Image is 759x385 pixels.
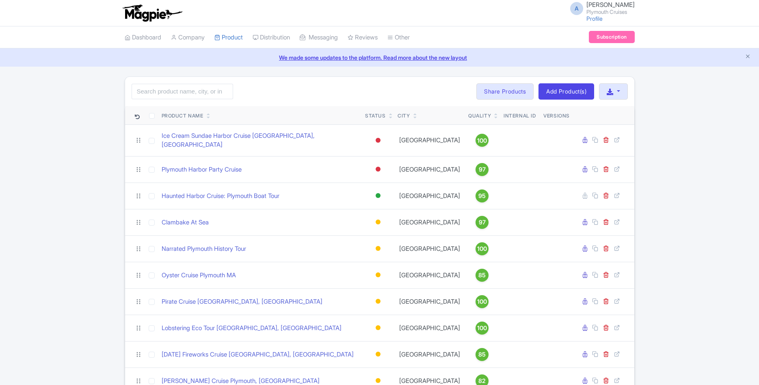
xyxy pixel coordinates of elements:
span: A [570,2,583,15]
a: Plymouth Harbor Party Cruise [162,165,242,174]
div: Building [374,269,382,281]
a: 100 [468,134,496,147]
td: [GEOGRAPHIC_DATA] [394,183,465,209]
a: Haunted Harbor Cruise: Plymouth Boat Tour [162,191,279,201]
td: [GEOGRAPHIC_DATA] [394,235,465,262]
a: Reviews [348,26,378,49]
span: 100 [477,324,487,333]
a: Company [171,26,205,49]
div: Building [374,296,382,307]
td: [GEOGRAPHIC_DATA] [394,124,465,156]
div: City [398,112,410,120]
a: Profile [586,15,603,22]
td: [GEOGRAPHIC_DATA] [394,156,465,183]
a: Subscription [589,31,634,43]
a: Clambake At Sea [162,218,209,227]
td: [GEOGRAPHIC_DATA] [394,288,465,315]
div: Product Name [162,112,203,120]
span: 97 [479,165,486,174]
span: 100 [477,244,487,253]
div: Building [374,348,382,360]
span: 85 [478,271,486,280]
a: 85 [468,348,496,361]
a: Narrated Plymouth History Tour [162,244,246,254]
span: 95 [478,191,486,200]
a: Add Product(s) [538,83,594,100]
a: Ice Cream Sundae Harbor Cruise [GEOGRAPHIC_DATA], [GEOGRAPHIC_DATA] [162,131,359,150]
div: Building [374,216,382,228]
a: Product [214,26,243,49]
a: Other [387,26,410,49]
span: 97 [479,218,486,227]
a: Distribution [253,26,290,49]
td: [GEOGRAPHIC_DATA] [394,341,465,368]
a: 100 [468,295,496,308]
td: [GEOGRAPHIC_DATA] [394,262,465,288]
span: 85 [478,350,486,359]
a: [DATE] Fireworks Cruise [GEOGRAPHIC_DATA], [GEOGRAPHIC_DATA] [162,350,354,359]
div: Building [374,243,382,254]
a: Lobstering Eco Tour [GEOGRAPHIC_DATA], [GEOGRAPHIC_DATA] [162,324,342,333]
span: [PERSON_NAME] [586,1,635,9]
a: Messaging [300,26,338,49]
div: Status [365,112,386,120]
a: 97 [468,163,496,176]
a: 100 [468,322,496,335]
td: [GEOGRAPHIC_DATA] [394,315,465,341]
a: 85 [468,269,496,282]
small: Plymouth Cruises [586,9,635,15]
a: A [PERSON_NAME] Plymouth Cruises [565,2,635,15]
a: Share Products [476,83,534,100]
a: 97 [468,216,496,229]
div: Building [374,322,382,334]
td: [GEOGRAPHIC_DATA] [394,209,465,235]
th: Internal ID [500,106,541,125]
div: Inactive [374,135,382,146]
span: 100 [477,297,487,306]
span: 100 [477,136,487,145]
a: 95 [468,189,496,202]
a: Dashboard [125,26,161,49]
div: Inactive [374,163,382,175]
a: 100 [468,242,496,255]
button: Close announcement [745,52,751,62]
div: Quality [468,112,491,120]
a: Pirate Cruise [GEOGRAPHIC_DATA], [GEOGRAPHIC_DATA] [162,297,322,307]
div: Active [374,190,382,202]
img: logo-ab69f6fb50320c5b225c76a69d11143b.png [121,4,184,22]
a: We made some updates to the platform. Read more about the new layout [5,53,754,62]
a: Oyster Cruise Plymouth MA [162,271,236,280]
input: Search product name, city, or interal id [132,84,233,99]
th: Versions [540,106,573,125]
